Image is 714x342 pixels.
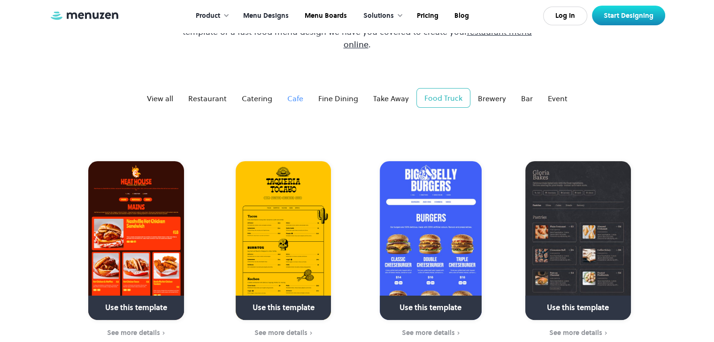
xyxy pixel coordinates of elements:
a: Use this template [236,161,331,320]
a: Menu Boards [296,1,354,30]
a: See more details [215,328,351,338]
div: Solutions [363,11,394,21]
div: Product [186,1,234,30]
div: Product [196,11,220,21]
a: Use this template [525,161,631,320]
div: Catering [242,93,272,104]
a: Blog [445,1,476,30]
div: See more details [549,329,602,336]
div: See more details [107,329,160,336]
a: Log In [543,7,587,25]
div: See more details [254,329,307,336]
div: Solutions [354,1,408,30]
a: Menu Designs [234,1,296,30]
div: Cafe [287,93,303,104]
a: Use this template [88,161,184,320]
div: Fine Dining [318,93,358,104]
a: Pricing [408,1,445,30]
a: Start Designing [592,6,665,25]
a: Use this template [380,161,482,320]
a: See more details [69,328,204,338]
div: See more details [402,329,455,336]
div: Take Away [373,93,409,104]
div: Restaurant [188,93,227,104]
div: Brewery [478,93,506,104]
a: See more details [510,328,646,338]
div: Food Truck [424,92,462,104]
a: See more details [363,328,499,338]
div: Bar [521,93,533,104]
div: Event [548,93,568,104]
div: View all [147,93,173,104]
